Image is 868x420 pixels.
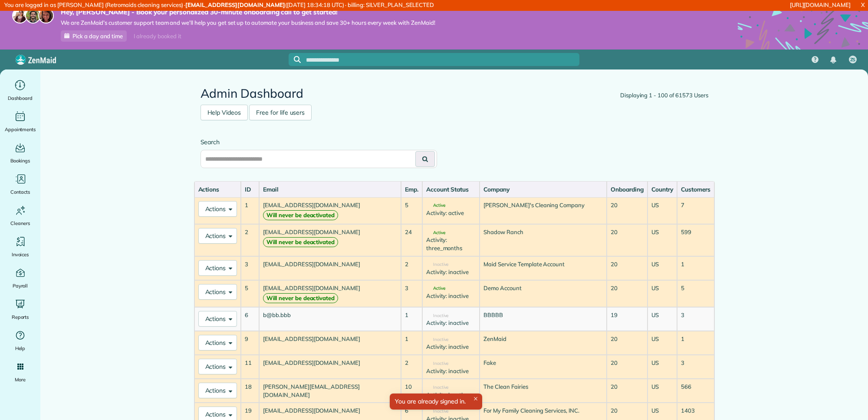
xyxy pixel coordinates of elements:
[480,355,607,379] td: Fake
[198,383,237,398] button: Actions
[390,394,482,410] div: You are already signed in.
[480,379,607,403] td: The Clean Fairies
[426,409,449,413] span: Inactive
[426,203,445,208] span: Active
[401,197,422,224] td: 5
[648,197,677,224] td: US
[824,50,842,69] div: Notifications
[401,307,422,331] td: 1
[12,250,29,259] span: Invoices
[259,256,401,280] td: [EMAIL_ADDRESS][DOMAIN_NAME]
[201,138,437,146] label: Search
[401,256,422,280] td: 2
[3,297,37,321] a: Reports
[426,361,449,366] span: Inactive
[805,50,868,69] nav: Main
[426,385,449,390] span: Inactive
[426,391,476,399] div: Activity: inactive
[128,31,186,42] div: I already booked it
[15,375,26,384] span: More
[677,256,714,280] td: 1
[480,331,607,355] td: ZenMaid
[648,280,677,307] td: US
[3,266,37,290] a: Payroll
[3,109,37,134] a: Appointments
[198,201,237,217] button: Actions
[677,224,714,256] td: 599
[259,331,401,355] td: [EMAIL_ADDRESS][DOMAIN_NAME]
[648,256,677,280] td: US
[259,224,401,256] td: [EMAIL_ADDRESS][DOMAIN_NAME]
[480,256,607,280] td: Maid Service Template Account
[426,268,476,276] div: Activity: inactive
[648,379,677,403] td: US
[201,105,248,120] a: Help Videos
[10,219,30,228] span: Cleaners
[241,307,259,331] td: 6
[480,224,607,256] td: Shadow Ranch
[198,228,237,244] button: Actions
[401,280,422,307] td: 3
[401,379,422,403] td: 10
[3,172,37,196] a: Contacts
[426,314,449,318] span: Inactive
[426,262,449,267] span: Inactive
[677,355,714,379] td: 3
[607,307,648,331] td: 19
[651,185,673,194] div: Country
[3,78,37,103] a: Dashboard
[201,87,708,100] h2: Admin Dashboard
[426,292,476,300] div: Activity: inactive
[10,188,30,196] span: Contacts
[677,307,714,331] td: 3
[198,335,237,351] button: Actions
[3,141,37,165] a: Bookings
[401,224,422,256] td: 24
[607,379,648,403] td: 20
[294,56,301,63] svg: Focus search
[405,185,418,194] div: Emp.
[480,307,607,331] td: BBBBB
[426,343,476,351] div: Activity: inactive
[12,313,29,321] span: Reports
[10,156,30,165] span: Bookings
[15,344,26,353] span: Help
[249,105,312,120] a: Free for life users
[61,8,435,17] strong: Hey, [PERSON_NAME] - Book your personalized 30-minute onboarding call to get started!
[241,197,259,224] td: 1
[259,379,401,403] td: [PERSON_NAME][EMAIL_ADDRESS][DOMAIN_NAME]
[12,8,28,23] img: maria-72a9807cf96188c08ef61303f053569d2e2a8a1cde33d635c8a3ac13582a053d.jpg
[198,260,237,276] button: Actions
[607,331,648,355] td: 20
[426,337,449,342] span: Inactive
[426,367,476,375] div: Activity: inactive
[263,293,338,303] strong: Will never be deactivated
[677,280,714,307] td: 5
[13,281,28,290] span: Payroll
[259,307,401,331] td: b@bb.bbb
[648,331,677,355] td: US
[241,331,259,355] td: 9
[620,91,708,100] div: Displaying 1 - 100 of 61573 Users
[25,8,41,23] img: jorge-587dff0eeaa6aab1f244e6dc62b8924c3b6ad411094392a53c71c6c4a576187d.jpg
[611,185,644,194] div: Onboarding
[607,280,648,307] td: 20
[72,33,123,40] span: Pick a day and time
[198,284,237,300] button: Actions
[480,197,607,224] td: [PERSON_NAME]'s Cleaning Company
[607,197,648,224] td: 20
[790,1,851,8] a: [URL][DOMAIN_NAME]
[185,1,285,8] strong: [EMAIL_ADDRESS][DOMAIN_NAME]
[850,56,856,63] span: ZS
[61,19,435,26] span: We are ZenMaid’s customer support team and we’ll help you get set up to automate your business an...
[241,224,259,256] td: 2
[259,280,401,307] td: [EMAIL_ADDRESS][DOMAIN_NAME]
[426,286,445,291] span: Active
[61,30,127,42] a: Pick a day and time
[198,359,237,374] button: Actions
[3,235,37,259] a: Invoices
[263,237,338,247] strong: Will never be deactivated
[241,280,259,307] td: 5
[607,256,648,280] td: 20
[648,307,677,331] td: US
